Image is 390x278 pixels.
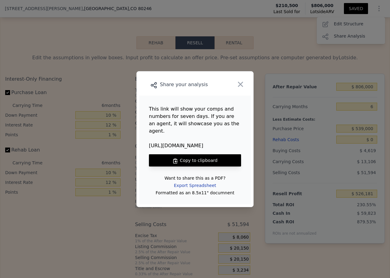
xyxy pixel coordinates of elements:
[156,191,234,195] div: Formatted as an 8.5x11" documnent
[139,80,229,89] div: Share your analysis
[149,142,241,149] span: [URL][DOMAIN_NAME]
[139,96,251,204] main: This link will show your comps and numbers for seven days. If you are an agent, it will showcase ...
[164,176,226,180] div: Want to share this as a PDF?
[149,154,241,166] button: Copy to clipboard
[169,180,221,191] div: Export Spreadsheet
